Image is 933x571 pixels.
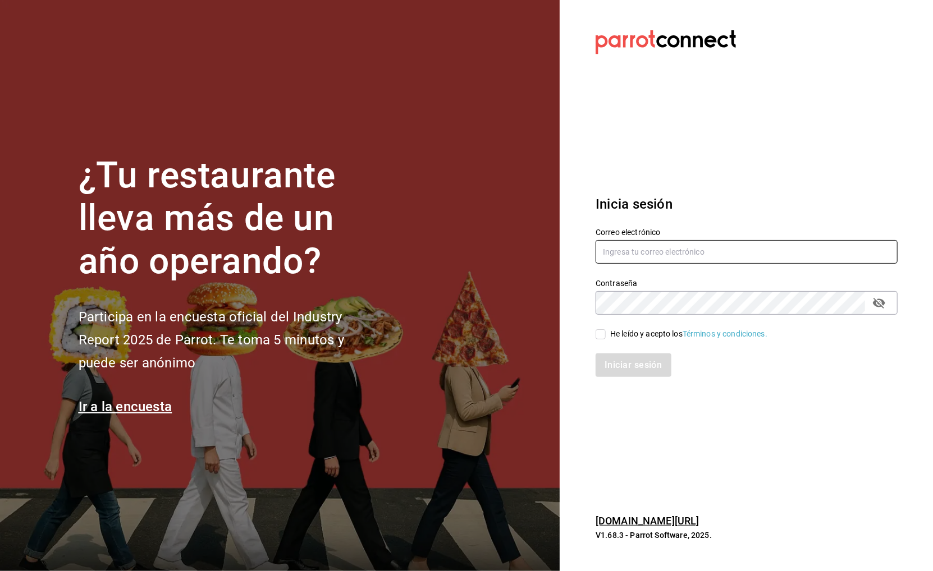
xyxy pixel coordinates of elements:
[596,228,898,236] label: Correo electrónico
[596,240,898,264] input: Ingresa tu correo electrónico
[870,293,889,312] button: passwordField
[79,154,382,283] h1: ¿Tu restaurante lleva más de un año operando?
[79,306,382,374] h2: Participa en la encuesta oficial del Industry Report 2025 de Parrot. Te toma 5 minutos y puede se...
[596,529,898,541] p: V1.68.3 - Parrot Software, 2025.
[683,329,767,338] a: Términos y condiciones.
[596,194,898,214] h3: Inicia sesión
[79,399,172,415] a: Ir a la encuesta
[596,279,898,287] label: Contraseña
[596,515,699,527] a: [DOMAIN_NAME][URL]
[610,328,767,340] div: He leído y acepto los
